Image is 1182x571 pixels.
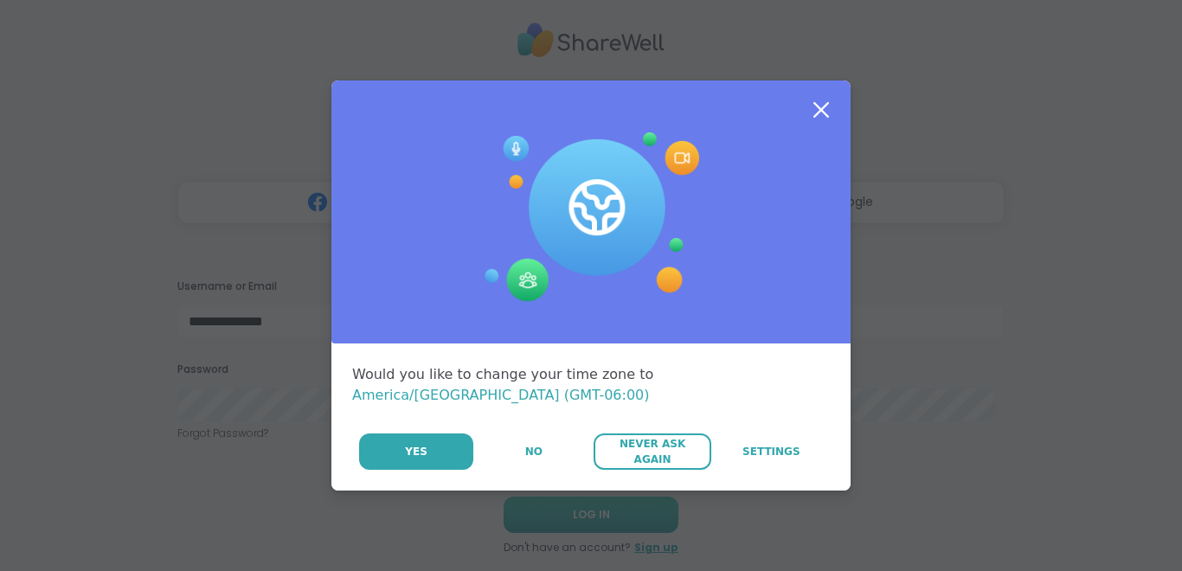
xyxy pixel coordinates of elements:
[594,433,710,470] button: Never Ask Again
[359,433,473,470] button: Yes
[713,433,830,470] a: Settings
[475,433,592,470] button: No
[602,436,702,467] span: Never Ask Again
[352,364,830,406] div: Would you like to change your time zone to
[525,444,543,459] span: No
[352,387,650,403] span: America/[GEOGRAPHIC_DATA] (GMT-06:00)
[742,444,800,459] span: Settings
[405,444,427,459] span: Yes
[483,132,699,302] img: Session Experience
